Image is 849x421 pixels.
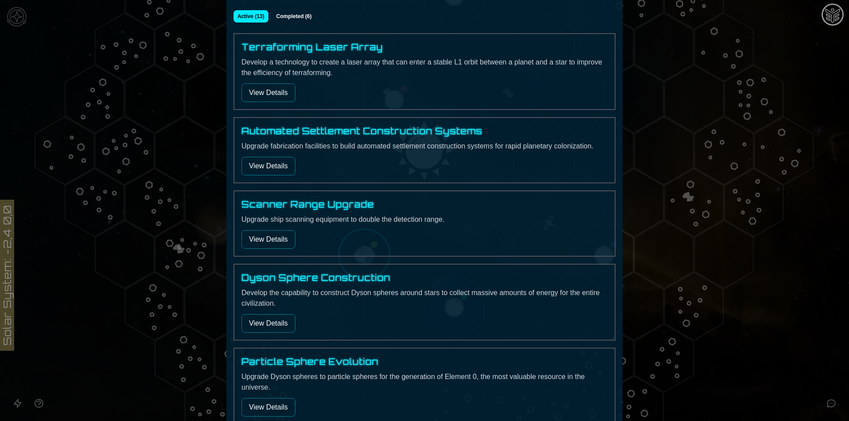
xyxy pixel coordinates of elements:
[241,83,295,102] button: View Details
[241,57,608,78] p: Develop a technology to create a laser array that can enter a stable L1 orbit between a planet an...
[241,356,379,368] h4: Particle Sphere Evolution
[233,10,268,23] button: Active (13)
[241,314,295,333] button: View Details
[241,372,608,393] p: Upgrade Dyson spheres to particle spheres for the generation of Element 0, the most valuable reso...
[241,125,482,137] h4: Automated Settlement Construction Systems
[241,41,383,53] h4: Terraforming Laser Array
[241,198,374,211] h4: Scanner Range Upgrade
[241,214,608,225] p: Upgrade ship scanning equipment to double the detection range.
[241,398,295,417] button: View Details
[241,288,608,309] p: Develop the capability to construct Dyson spheres around stars to collect massive amounts of ener...
[241,141,608,152] p: Upgrade fabrication facilities to build automated settlement construction systems for rapid plane...
[241,272,390,284] h4: Dyson Sphere Construction
[272,10,316,23] button: Completed (6)
[241,230,295,249] button: View Details
[241,157,295,175] button: View Details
